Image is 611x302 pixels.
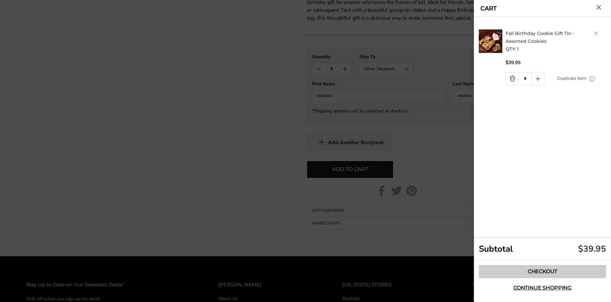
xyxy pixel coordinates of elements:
a: Duplicate item [557,75,586,82]
button: Continue shopping [479,281,606,294]
a: Fall Birthday Cookie Gift Tin - Assorted Cookies [506,30,574,44]
span: Continue shopping [513,285,572,291]
img: C. Krueger's. image [479,29,502,53]
div: $39.95 [578,243,606,255]
a: Checkout [479,265,606,278]
a: Delete product [594,31,598,35]
div: Subtotal [474,238,611,260]
h2: QTY: 1 [506,29,608,53]
a: Quantity minus button [506,73,519,85]
a: CART [480,6,497,11]
a: Quantity plus button [532,73,544,85]
span: $39.95 [506,59,521,66]
input: Quantity Input [519,73,531,85]
button: Close cart [596,5,601,10]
